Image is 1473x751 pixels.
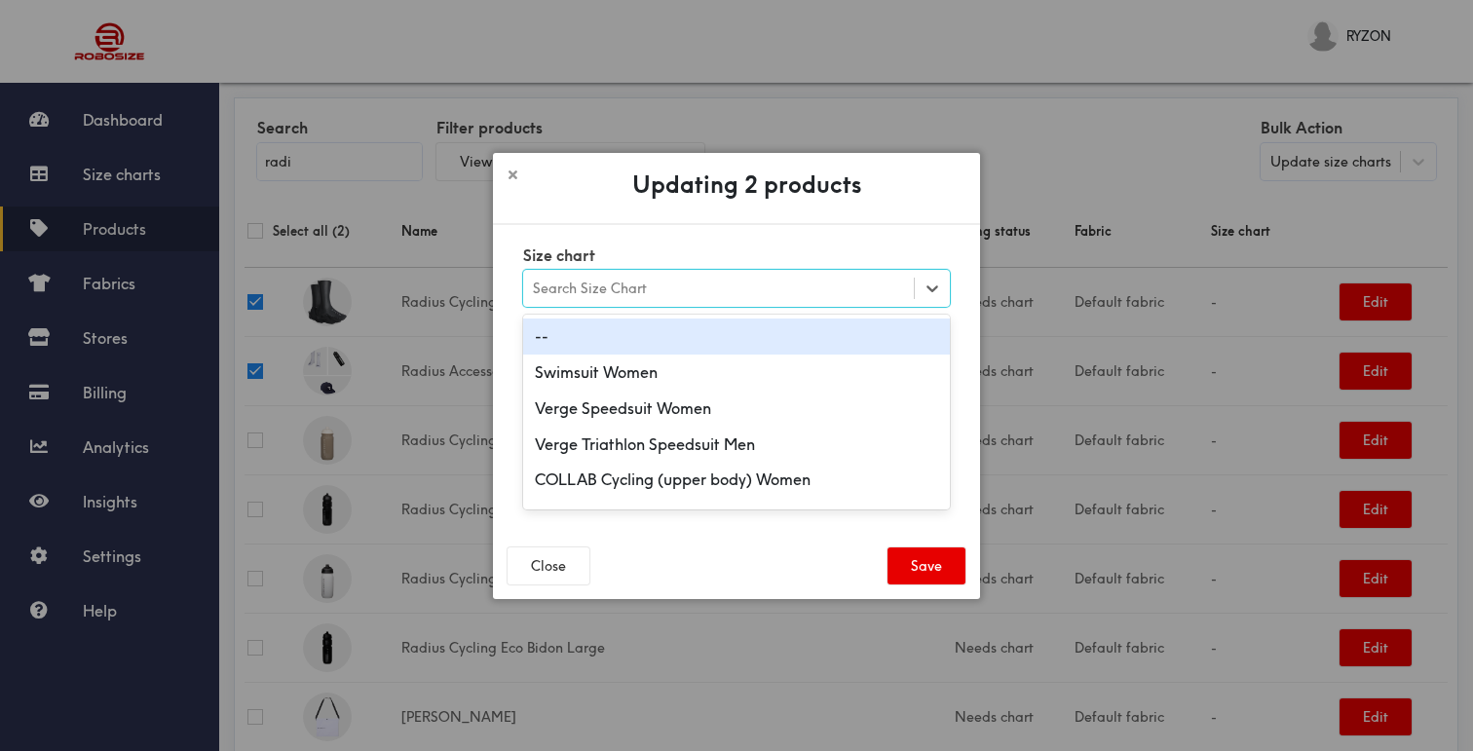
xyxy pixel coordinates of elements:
[523,498,950,534] div: COLLAB Cycling (upper body) Men
[523,319,950,355] div: --
[508,547,589,584] button: Close
[533,278,647,299] div: Search Size Chart
[215,115,328,128] div: Keywords by Traffic
[31,31,47,47] img: logo_orange.svg
[53,113,68,129] img: tab_domain_overview_orange.svg
[74,115,174,128] div: Domain Overview
[51,51,214,66] div: Domain: [DOMAIN_NAME]
[523,241,950,271] label: Size chart
[523,427,950,463] div: Verge Triathlon Speedsuit Men
[31,51,47,66] img: website_grey.svg
[523,391,950,427] div: Verge Speedsuit Women
[632,163,862,206] h4: Updating 2 products
[523,355,950,391] div: Swimsuit Women
[888,547,965,584] button: Save
[523,462,950,498] div: COLLAB Cycling (upper body) Women
[194,113,209,129] img: tab_keywords_by_traffic_grey.svg
[55,31,95,47] div: v 4.0.25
